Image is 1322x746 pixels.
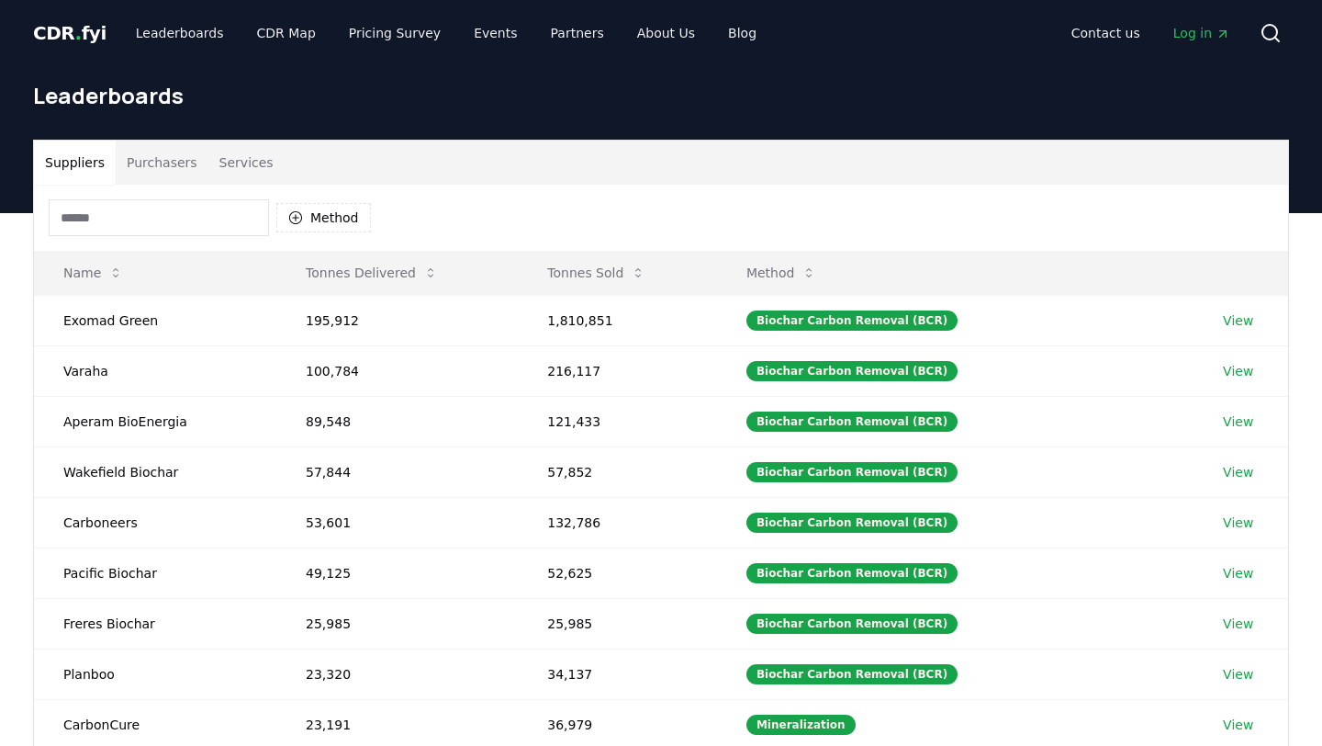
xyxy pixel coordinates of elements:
a: Contact us [1057,17,1155,50]
td: Exomad Green [34,295,276,345]
button: Method [276,203,371,232]
a: CDR.fyi [33,20,106,46]
td: 1,810,851 [518,295,717,345]
nav: Main [121,17,771,50]
span: CDR fyi [33,22,106,44]
a: CDR Map [242,17,330,50]
a: Log in [1159,17,1245,50]
a: View [1223,615,1253,633]
a: About Us [622,17,710,50]
td: 89,548 [276,396,518,446]
a: View [1223,665,1253,684]
td: 121,433 [518,396,717,446]
div: Biochar Carbon Removal (BCR) [746,513,958,533]
a: Events [459,17,532,50]
td: Varaha [34,345,276,396]
a: View [1223,514,1253,532]
a: View [1223,413,1253,431]
a: Leaderboards [121,17,239,50]
td: 57,852 [518,446,717,497]
a: View [1223,716,1253,734]
div: Biochar Carbon Removal (BCR) [746,462,958,482]
td: 132,786 [518,497,717,548]
td: 23,320 [276,649,518,699]
a: Partners [536,17,619,50]
td: 49,125 [276,548,518,598]
span: Log in [1173,24,1230,42]
button: Tonnes Sold [532,254,660,291]
a: Blog [713,17,771,50]
td: 100,784 [276,345,518,396]
td: 216,117 [518,345,717,396]
div: Biochar Carbon Removal (BCR) [746,614,958,634]
nav: Main [1057,17,1245,50]
a: View [1223,311,1253,330]
td: Planboo [34,649,276,699]
button: Suppliers [34,141,116,185]
div: Biochar Carbon Removal (BCR) [746,412,958,432]
button: Tonnes Delivered [291,254,453,291]
div: Biochar Carbon Removal (BCR) [746,664,958,684]
div: Biochar Carbon Removal (BCR) [746,563,958,583]
span: . [75,22,82,44]
td: Pacific Biochar [34,548,276,598]
td: 34,137 [518,649,717,699]
a: Pricing Survey [334,17,455,50]
td: 25,985 [276,598,518,649]
div: Mineralization [746,715,856,735]
td: 53,601 [276,497,518,548]
a: View [1223,362,1253,380]
td: 25,985 [518,598,717,649]
h1: Leaderboards [33,81,1289,110]
td: 52,625 [518,548,717,598]
a: View [1223,564,1253,582]
button: Services [208,141,285,185]
td: 195,912 [276,295,518,345]
td: 57,844 [276,446,518,497]
td: Freres Biochar [34,598,276,649]
button: Purchasers [116,141,208,185]
div: Biochar Carbon Removal (BCR) [746,311,958,331]
a: View [1223,463,1253,481]
td: Carboneers [34,497,276,548]
td: Wakefield Biochar [34,446,276,497]
button: Name [49,254,138,291]
button: Method [732,254,832,291]
div: Biochar Carbon Removal (BCR) [746,361,958,381]
td: Aperam BioEnergia [34,396,276,446]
